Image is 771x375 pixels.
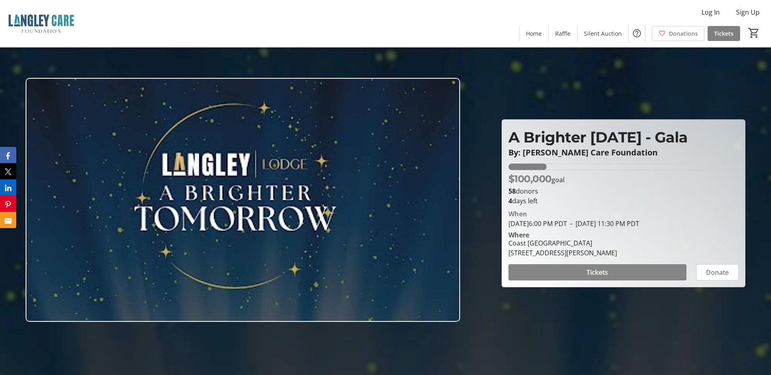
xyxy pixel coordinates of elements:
a: Donations [652,26,704,41]
button: Help [629,25,645,41]
span: Log In [702,7,720,17]
p: days left [508,196,738,206]
span: Raffle [555,29,571,38]
span: Silent Auction [584,29,622,38]
button: Log In [695,6,726,19]
span: 4 [508,196,512,205]
img: Langley Care Foundation 's Logo [5,3,77,44]
p: By: [PERSON_NAME] Care Foundation [508,148,738,157]
a: Tickets [708,26,740,41]
img: Campaign CTA Media Photo [26,78,460,322]
button: Cart [747,26,761,40]
div: [STREET_ADDRESS][PERSON_NAME] [508,248,617,258]
a: Home [519,26,548,41]
span: Sign Up [736,7,760,17]
span: [DATE] 6:00 PM PDT [508,219,567,228]
button: Sign Up [730,6,766,19]
a: Raffle [549,26,577,41]
div: Where [508,232,529,238]
p: donors [508,186,738,196]
button: Donate [696,264,738,280]
span: Donate [706,267,729,277]
span: Tickets [586,267,608,277]
div: Coast [GEOGRAPHIC_DATA] [508,238,617,248]
span: Donations [669,29,698,38]
button: Tickets [508,264,686,280]
span: Tickets [714,29,734,38]
div: 16.666330000000002% of fundraising goal reached [508,164,738,170]
div: When [508,209,527,219]
span: $100,000 [508,173,552,185]
span: - [567,219,576,228]
b: 58 [508,187,516,196]
span: Home [526,29,542,38]
span: [DATE] 11:30 PM PDT [567,219,639,228]
span: A Brighter [DATE] - Gala [508,128,688,146]
p: goal [508,172,565,186]
a: Silent Auction [578,26,628,41]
